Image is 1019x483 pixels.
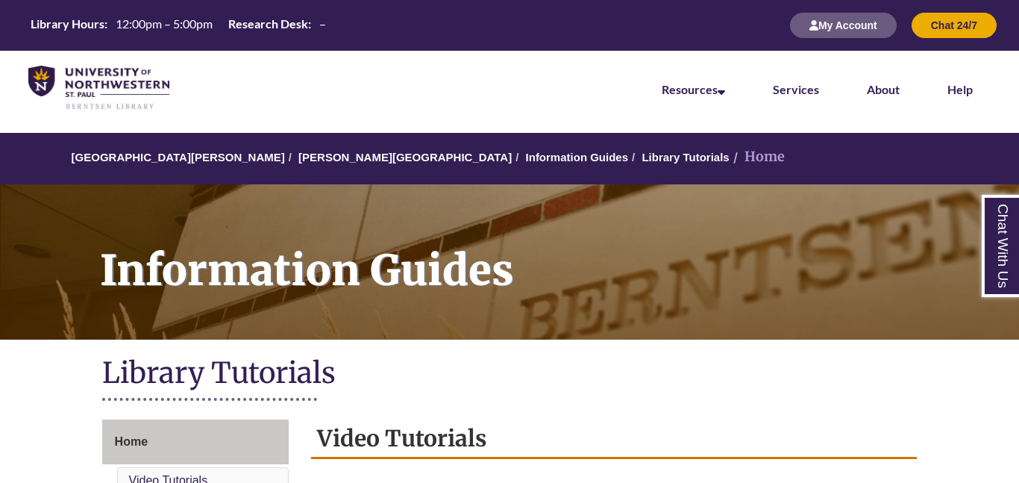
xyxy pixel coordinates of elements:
a: Hours Today [25,16,332,36]
a: My Account [790,19,897,31]
img: UNWSP Library Logo [28,66,169,110]
a: [GEOGRAPHIC_DATA][PERSON_NAME] [72,151,285,163]
h1: Information Guides [84,184,1019,320]
a: Home [102,420,289,464]
a: [PERSON_NAME][GEOGRAPHIC_DATA] [298,151,512,163]
h2: Video Tutorials [311,420,917,459]
th: Research Desk: [222,16,313,32]
h1: Library Tutorials [102,355,918,394]
span: Home [115,435,148,448]
li: Home [730,146,785,168]
th: Library Hours: [25,16,110,32]
button: Chat 24/7 [912,13,997,38]
a: Services [773,82,819,96]
a: About [867,82,900,96]
table: Hours Today [25,16,332,34]
a: Help [947,82,973,96]
a: Information Guides [526,151,629,163]
button: My Account [790,13,897,38]
a: Chat 24/7 [912,19,997,31]
a: Resources [662,82,725,96]
a: Library Tutorials [642,151,729,163]
span: – [319,16,326,31]
span: 12:00pm – 5:00pm [116,16,213,31]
